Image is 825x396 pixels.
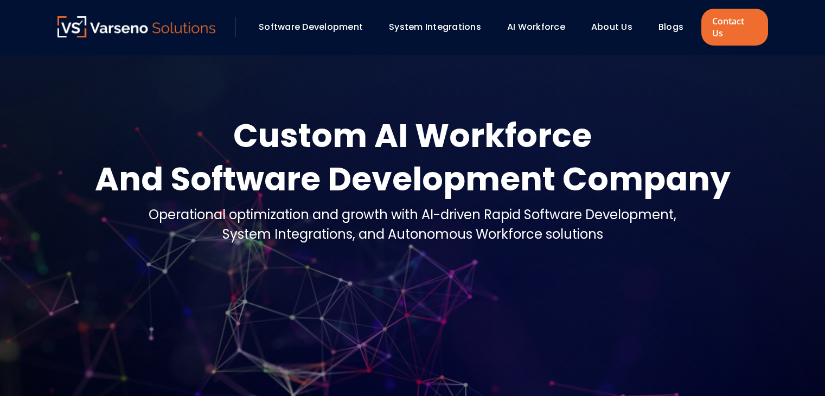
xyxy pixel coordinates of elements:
[57,16,216,38] a: Varseno Solutions – Product Engineering & IT Services
[149,225,676,244] div: System Integrations, and Autonomous Workforce solutions
[507,21,565,33] a: AI Workforce
[658,21,683,33] a: Blogs
[259,21,363,33] a: Software Development
[253,18,378,36] div: Software Development
[591,21,632,33] a: About Us
[95,157,731,201] div: And Software Development Company
[502,18,580,36] div: AI Workforce
[383,18,496,36] div: System Integrations
[95,114,731,157] div: Custom AI Workforce
[57,16,216,37] img: Varseno Solutions – Product Engineering & IT Services
[586,18,648,36] div: About Us
[389,21,481,33] a: System Integrations
[701,9,768,46] a: Contact Us
[653,18,699,36] div: Blogs
[149,205,676,225] div: Operational optimization and growth with AI-driven Rapid Software Development,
